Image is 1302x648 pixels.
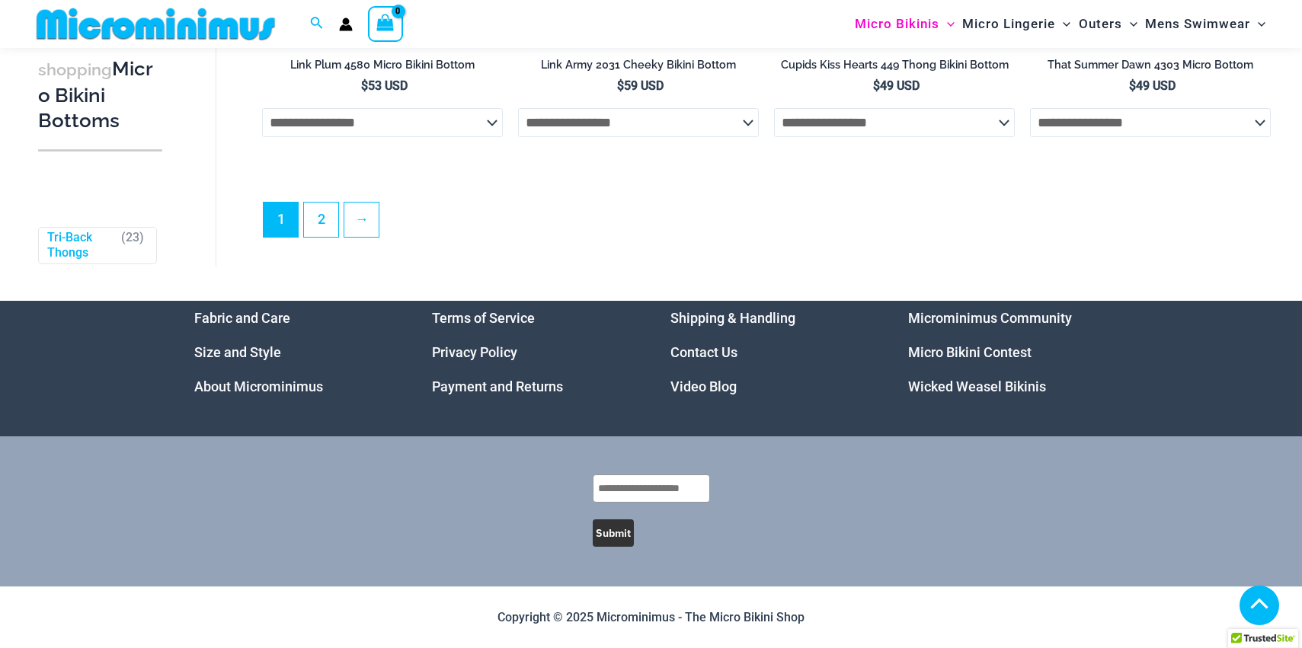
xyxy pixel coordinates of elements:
a: Mens SwimwearMenu ToggleMenu Toggle [1141,5,1269,43]
h3: Micro Bikini Bottoms [38,56,162,134]
aside: Footer Widget 2 [432,301,632,404]
span: Menu Toggle [1055,5,1070,43]
a: Micro Bikini Contest [908,344,1032,360]
nav: Menu [194,301,395,404]
a: OutersMenu ToggleMenu Toggle [1075,5,1141,43]
aside: Footer Widget 3 [670,301,871,404]
span: Mens Swimwear [1145,5,1250,43]
a: Micro BikinisMenu ToggleMenu Toggle [851,5,958,43]
span: Page 1 [264,203,298,237]
a: Wicked Weasel Bikinis [908,378,1046,394]
a: Micro LingerieMenu ToggleMenu Toggle [958,5,1074,43]
a: Privacy Policy [432,344,517,360]
span: $ [873,78,880,93]
span: Micro Bikinis [855,5,939,43]
nav: Menu [670,301,871,404]
span: Micro Lingerie [962,5,1055,43]
a: Fabric and Care [194,310,290,326]
p: Copyright © 2025 Microminimus - The Micro Bikini Shop [194,606,1108,629]
a: View Shopping Cart, empty [368,6,403,41]
a: About Microminimus [194,378,323,394]
a: Link Army 2031 Cheeky Bikini Bottom [518,58,759,78]
a: Search icon link [310,14,324,34]
a: Page 2 [304,203,338,237]
a: → [344,203,379,237]
h2: That Summer Dawn 4303 Micro Bottom [1030,58,1271,72]
span: 23 [126,230,139,244]
a: Cupids Kiss Hearts 449 Thong Bikini Bottom [774,58,1015,78]
a: Payment and Returns [432,378,563,394]
bdi: 53 USD [361,78,408,93]
img: MM SHOP LOGO FLAT [30,7,281,41]
aside: Footer Widget 1 [194,301,395,404]
a: Video Blog [670,378,737,394]
h2: Link Plum 4580 Micro Bikini Bottom [262,58,503,72]
span: Outers [1079,5,1122,43]
nav: Menu [908,301,1108,404]
h2: Cupids Kiss Hearts 449 Thong Bikini Bottom [774,58,1015,72]
a: Terms of Service [432,310,535,326]
a: Link Plum 4580 Micro Bikini Bottom [262,58,503,78]
span: Menu Toggle [939,5,955,43]
span: $ [617,78,624,93]
span: $ [1129,78,1136,93]
a: Shipping & Handling [670,310,795,326]
nav: Menu [432,301,632,404]
aside: Footer Widget 4 [908,301,1108,404]
bdi: 49 USD [1129,78,1176,93]
a: Tri-Back Thongs [47,230,114,262]
span: Menu Toggle [1250,5,1265,43]
span: $ [361,78,368,93]
nav: Product Pagination [262,202,1271,246]
bdi: 59 USD [617,78,664,93]
h2: Link Army 2031 Cheeky Bikini Bottom [518,58,759,72]
span: shopping [38,60,112,79]
bdi: 49 USD [873,78,920,93]
a: Size and Style [194,344,281,360]
a: Account icon link [339,18,353,31]
span: Menu Toggle [1122,5,1137,43]
a: Microminimus Community [908,310,1072,326]
nav: Site Navigation [849,2,1272,46]
span: ( ) [121,230,144,262]
button: Submit [593,519,634,547]
a: That Summer Dawn 4303 Micro Bottom [1030,58,1271,78]
a: Contact Us [670,344,737,360]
